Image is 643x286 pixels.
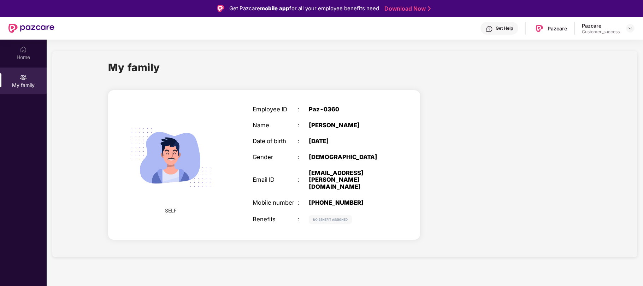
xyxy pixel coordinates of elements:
img: Logo [217,5,224,12]
div: [DATE] [309,138,387,145]
img: New Pazcare Logo [8,24,54,33]
img: Stroke [428,5,431,12]
div: Gender [253,154,297,161]
div: Paz-0360 [309,106,387,113]
div: Email ID [253,176,297,183]
div: Name [253,122,297,129]
h1: My family [108,59,160,75]
div: : [297,106,309,113]
div: Mobile number [253,199,297,206]
div: [PERSON_NAME] [309,122,387,129]
strong: mobile app [260,5,289,12]
div: : [297,176,309,183]
div: Customer_success [582,29,620,35]
div: : [297,216,309,223]
a: Download Now [384,5,429,12]
div: : [297,122,309,129]
div: [PHONE_NUMBER] [309,199,387,206]
span: SELF [165,207,177,215]
img: Pazcare_Logo.png [534,23,544,34]
div: [DEMOGRAPHIC_DATA] [309,154,387,161]
div: Get Pazcare for all your employee benefits need [229,4,379,13]
img: svg+xml;base64,PHN2ZyB3aWR0aD0iMjAiIGhlaWdodD0iMjAiIHZpZXdCb3g9IjAgMCAyMCAyMCIgZmlsbD0ibm9uZSIgeG... [20,74,27,81]
img: svg+xml;base64,PHN2ZyBpZD0iSG9tZSIgeG1sbnM9Imh0dHA6Ly93d3cudzMub3JnLzIwMDAvc3ZnIiB3aWR0aD0iMjAiIG... [20,46,27,53]
div: [EMAIL_ADDRESS][PERSON_NAME][DOMAIN_NAME] [309,170,387,191]
img: svg+xml;base64,PHN2ZyB4bWxucz0iaHR0cDovL3d3dy53My5vcmcvMjAwMC9zdmciIHdpZHRoPSIxMjIiIGhlaWdodD0iMj... [309,215,352,224]
div: Benefits [253,216,297,223]
div: : [297,154,309,161]
img: svg+xml;base64,PHN2ZyBpZD0iSGVscC0zMngzMiIgeG1sbnM9Imh0dHA6Ly93d3cudzMub3JnLzIwMDAvc3ZnIiB3aWR0aD... [486,25,493,33]
img: svg+xml;base64,PHN2ZyBpZD0iRHJvcGRvd24tMzJ4MzIiIHhtbG5zPSJodHRwOi8vd3d3LnczLm9yZy8yMDAwL3N2ZyIgd2... [627,25,633,31]
div: Pazcare [548,25,567,32]
div: : [297,199,309,206]
div: Employee ID [253,106,297,113]
div: Date of birth [253,138,297,145]
img: svg+xml;base64,PHN2ZyB4bWxucz0iaHR0cDovL3d3dy53My5vcmcvMjAwMC9zdmciIHdpZHRoPSIyMjQiIGhlaWdodD0iMT... [122,108,220,207]
div: Pazcare [582,22,620,29]
div: Get Help [496,25,513,31]
div: : [297,138,309,145]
